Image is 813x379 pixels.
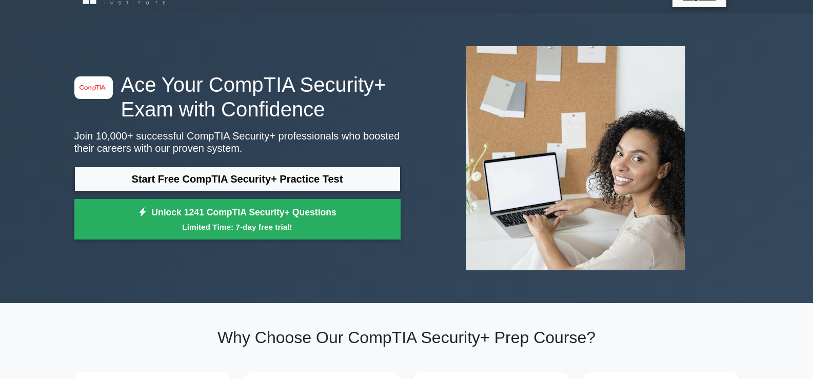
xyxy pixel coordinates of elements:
p: Join 10,000+ successful CompTIA Security+ professionals who boosted their careers with our proven... [74,130,401,154]
a: Start Free CompTIA Security+ Practice Test [74,167,401,191]
a: Unlock 1241 CompTIA Security+ QuestionsLimited Time: 7-day free trial! [74,199,401,240]
h2: Why Choose Our CompTIA Security+ Prep Course? [74,328,739,347]
h1: Ace Your CompTIA Security+ Exam with Confidence [74,72,401,122]
small: Limited Time: 7-day free trial! [87,221,388,233]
